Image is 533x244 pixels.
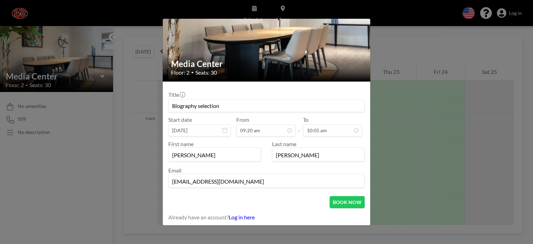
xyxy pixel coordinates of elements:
h2: Media Center [171,59,363,69]
label: Title [168,91,185,98]
input: First name [169,149,261,161]
input: Guest reservation [169,100,364,112]
span: Floor: 2 [171,69,189,76]
button: BOOK NOW [330,196,365,208]
label: Email [168,167,181,174]
span: • [191,70,194,75]
label: Last name [272,141,296,147]
label: First name [168,141,194,147]
label: To [303,116,308,123]
label: From [236,116,249,123]
input: Last name [272,149,364,161]
span: Already have an account? [168,214,229,221]
label: Start date [168,116,192,123]
a: Log in here [229,214,255,220]
span: Seats: 30 [195,69,217,76]
input: Email [169,176,364,187]
span: - [298,119,300,134]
